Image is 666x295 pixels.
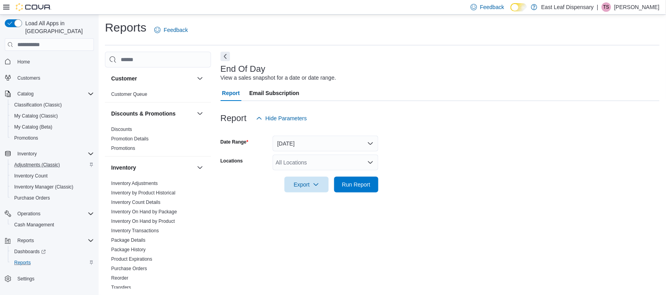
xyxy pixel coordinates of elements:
[221,158,243,164] label: Locations
[17,151,37,157] span: Inventory
[14,124,52,130] span: My Catalog (Beta)
[2,273,97,284] button: Settings
[17,75,40,81] span: Customers
[14,274,37,284] a: Settings
[111,265,147,272] span: Purchase Orders
[11,182,77,192] a: Inventory Manager (Classic)
[14,236,37,245] button: Reports
[284,177,329,192] button: Export
[164,26,188,34] span: Feedback
[111,110,194,118] button: Discounts & Promotions
[289,177,324,192] span: Export
[111,91,147,97] a: Customer Queue
[11,122,94,132] span: My Catalog (Beta)
[17,237,34,244] span: Reports
[614,2,660,12] p: [PERSON_NAME]
[14,222,54,228] span: Cash Management
[111,190,176,196] span: Inventory by Product Historical
[8,246,97,257] a: Dashboards
[14,162,60,168] span: Adjustments (Classic)
[111,199,161,205] span: Inventory Count Details
[597,2,599,12] p: |
[111,164,194,172] button: Inventory
[111,284,131,291] span: Transfers
[14,102,62,108] span: Classification (Classic)
[14,149,94,159] span: Inventory
[602,2,611,12] div: Taylor Smith
[17,211,41,217] span: Operations
[14,274,94,284] span: Settings
[14,149,40,159] button: Inventory
[111,180,158,187] span: Inventory Adjustments
[111,164,136,172] h3: Inventory
[14,173,48,179] span: Inventory Count
[8,170,97,181] button: Inventory Count
[111,136,149,142] a: Promotion Details
[14,56,94,66] span: Home
[14,248,46,255] span: Dashboards
[195,109,205,118] button: Discounts & Promotions
[14,113,58,119] span: My Catalog (Classic)
[17,59,30,65] span: Home
[111,218,175,224] a: Inventory On Hand by Product
[14,73,43,83] a: Customers
[14,260,31,266] span: Reports
[111,75,194,82] button: Customer
[221,74,336,82] div: View a sales snapshot for a date or date range.
[105,90,211,102] div: Customer
[111,256,152,262] span: Product Expirations
[111,145,135,151] span: Promotions
[11,220,57,230] a: Cash Management
[11,171,51,181] a: Inventory Count
[511,11,511,12] span: Dark Mode
[111,246,146,253] span: Package History
[8,99,97,110] button: Classification (Classic)
[14,236,94,245] span: Reports
[11,160,63,170] a: Adjustments (Classic)
[111,127,132,132] a: Discounts
[11,247,49,256] a: Dashboards
[111,91,147,97] span: Customer Queue
[111,110,176,118] h3: Discounts & Promotions
[367,159,374,166] button: Open list of options
[273,136,378,151] button: [DATE]
[111,228,159,233] a: Inventory Transactions
[111,218,175,224] span: Inventory On Hand by Product
[11,193,94,203] span: Purchase Orders
[11,193,53,203] a: Purchase Orders
[221,114,247,123] h3: Report
[111,285,131,290] a: Transfers
[11,182,94,192] span: Inventory Manager (Classic)
[17,276,34,282] span: Settings
[111,209,177,215] a: Inventory On Hand by Package
[222,85,240,101] span: Report
[221,52,230,61] button: Next
[8,110,97,121] button: My Catalog (Classic)
[8,159,97,170] button: Adjustments (Classic)
[111,266,147,271] a: Purchase Orders
[249,85,299,101] span: Email Subscription
[14,89,37,99] button: Catalog
[2,88,97,99] button: Catalog
[334,177,378,192] button: Run Report
[8,219,97,230] button: Cash Management
[8,181,97,192] button: Inventory Manager (Classic)
[8,121,97,133] button: My Catalog (Beta)
[11,111,61,121] a: My Catalog (Classic)
[2,56,97,67] button: Home
[11,133,94,143] span: Promotions
[14,73,94,83] span: Customers
[2,148,97,159] button: Inventory
[14,135,38,141] span: Promotions
[111,237,146,243] a: Package Details
[541,2,594,12] p: East Leaf Dispensary
[511,3,527,11] input: Dark Mode
[111,275,128,281] a: Reorder
[11,100,94,110] span: Classification (Classic)
[17,91,34,97] span: Catalog
[111,146,135,151] a: Promotions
